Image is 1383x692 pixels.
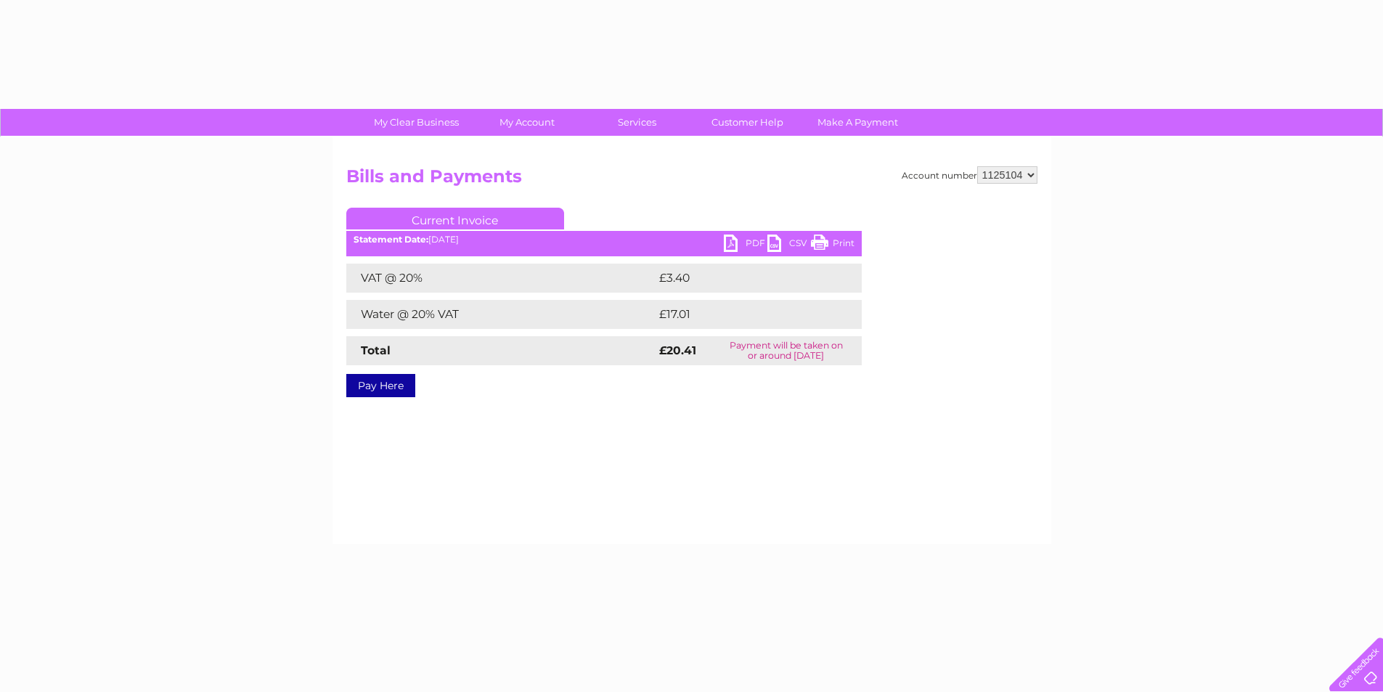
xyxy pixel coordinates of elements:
a: Services [577,109,697,136]
div: Account number [902,166,1037,184]
h2: Bills and Payments [346,166,1037,194]
td: £17.01 [656,300,829,329]
td: Water @ 20% VAT [346,300,656,329]
td: £3.40 [656,264,828,293]
strong: £20.41 [659,343,696,357]
b: Statement Date: [354,234,428,245]
td: VAT @ 20% [346,264,656,293]
a: Print [811,235,854,256]
td: Payment will be taken on or around [DATE] [711,336,862,365]
a: CSV [767,235,811,256]
a: Pay Here [346,374,415,397]
a: Make A Payment [798,109,918,136]
a: My Account [467,109,587,136]
a: PDF [724,235,767,256]
strong: Total [361,343,391,357]
a: My Clear Business [356,109,476,136]
a: Current Invoice [346,208,564,229]
a: Customer Help [688,109,807,136]
div: [DATE] [346,235,862,245]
